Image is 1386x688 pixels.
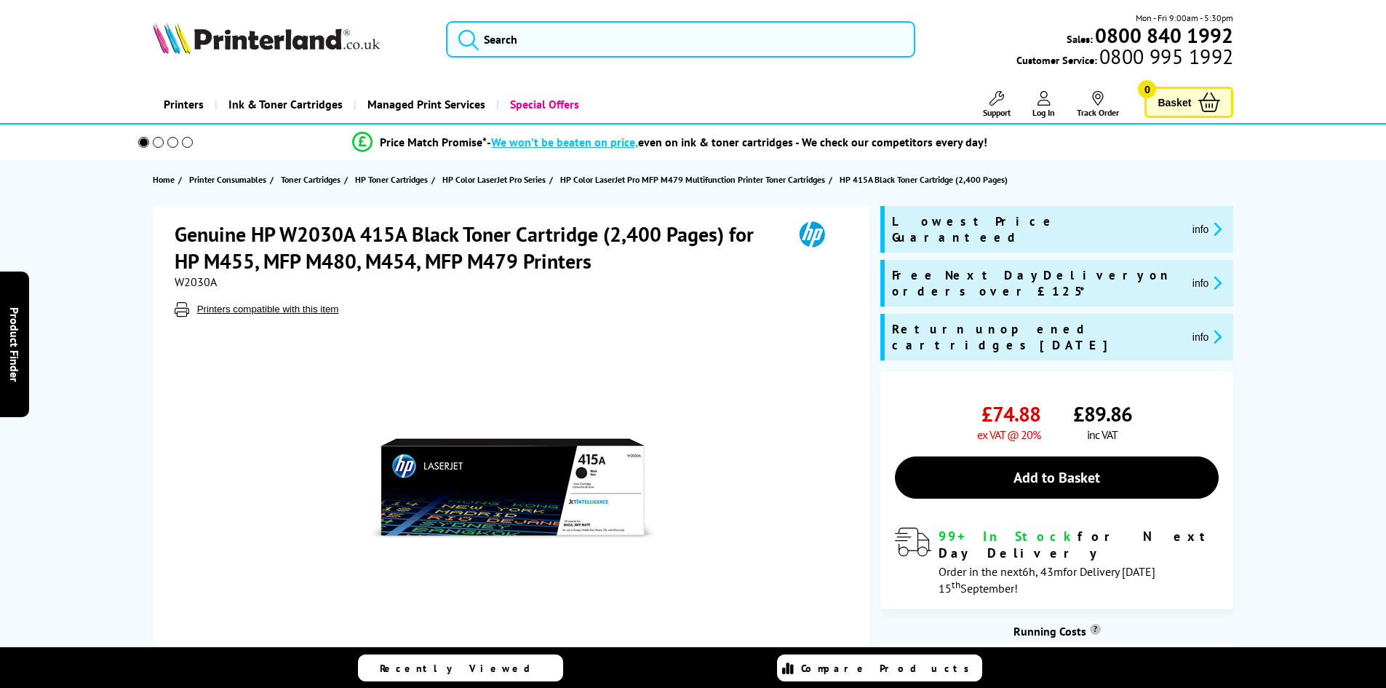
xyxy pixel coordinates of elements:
[1144,87,1233,118] a: Basket 0
[281,172,340,187] span: Toner Cartridges
[1022,564,1063,579] span: 6h, 43m
[358,655,563,681] a: Recently Viewed
[892,213,1181,245] span: Lowest Price Guaranteed
[560,172,829,187] a: HP Color LaserJet Pro MFP M479 Multifunction Printer Toner Cartridges
[1188,274,1227,291] button: promo-description
[1136,11,1233,25] span: Mon - Fri 9:00am - 5:30pm
[981,400,1040,427] span: £74.88
[228,86,343,123] span: Ink & Toner Cartridges
[380,662,545,675] span: Recently Viewed
[1067,32,1093,46] span: Sales:
[977,427,1040,442] span: ex VAT @ 20%
[1073,400,1132,427] span: £89.86
[939,564,1155,596] span: Order in the next for Delivery [DATE] 15 September!
[840,172,1008,187] span: HP 415A Black Toner Cartridge (2,400 Pages)
[189,172,266,187] span: Printer Consumables
[777,655,982,681] a: Compare Products
[355,172,431,187] a: HP Toner Cartridges
[7,307,22,381] span: Product Finder
[895,528,1219,595] div: modal_delivery
[446,21,915,58] input: Search
[1087,427,1118,442] span: inc VAT
[1032,107,1055,118] span: Log In
[983,107,1011,118] span: Support
[801,662,977,675] span: Compare Products
[560,172,825,187] span: HP Color LaserJet Pro MFP M479 Multifunction Printer Toner Cartridges
[355,172,428,187] span: HP Toner Cartridges
[153,22,380,54] img: Printerland Logo
[380,135,487,149] span: Price Match Promise*
[778,221,845,248] img: HP
[895,456,1219,499] a: Add to Basket
[189,172,270,187] a: Printer Consumables
[1188,221,1227,237] button: promo-description
[487,135,987,149] div: - even on ink & toner cartridges - We check our competitors every day!
[175,274,217,289] span: W2030A
[193,303,343,315] button: Printers compatible with this item
[175,221,778,274] h1: Genuine HP W2030A 415A Black Toner Cartridge (2,400 Pages) for HP M455, MFP M480, M454, MFP M479 ...
[119,130,1222,155] li: modal_Promise
[370,346,656,631] img: HP W2030A 415A Black Toner Cartridge (2,400 Pages)
[442,172,549,187] a: HP Color LaserJet Pro Series
[1095,22,1233,49] b: 0800 840 1992
[153,172,178,187] a: Home
[939,528,1219,561] div: for Next Day Delivery
[892,321,1181,353] span: Return unopened cartridges [DATE]
[1016,50,1233,67] span: Customer Service:
[983,91,1011,118] a: Support
[153,172,175,187] span: Home
[1093,28,1233,42] a: 0800 840 1992
[1097,50,1233,63] span: 0800 995 1992
[1188,328,1227,345] button: promo-description
[281,172,344,187] a: Toner Cartridges
[354,86,496,123] a: Managed Print Services
[1032,91,1055,118] a: Log In
[952,578,960,591] sup: th
[892,267,1181,299] span: Free Next Day Delivery on orders over £125*
[1138,80,1156,98] span: 0
[840,172,1011,187] a: HP 415A Black Toner Cartridge (2,400 Pages)
[215,86,354,123] a: Ink & Toner Cartridges
[153,22,429,57] a: Printerland Logo
[491,135,638,149] span: We won’t be beaten on price,
[939,528,1078,545] span: 99+ In Stock
[880,624,1233,638] div: Running Costs
[153,86,215,123] a: Printers
[496,86,590,123] a: Special Offers
[1090,624,1101,635] sup: Cost per page
[1077,91,1119,118] a: Track Order
[442,172,546,187] span: HP Color LaserJet Pro Series
[1158,92,1191,112] span: Basket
